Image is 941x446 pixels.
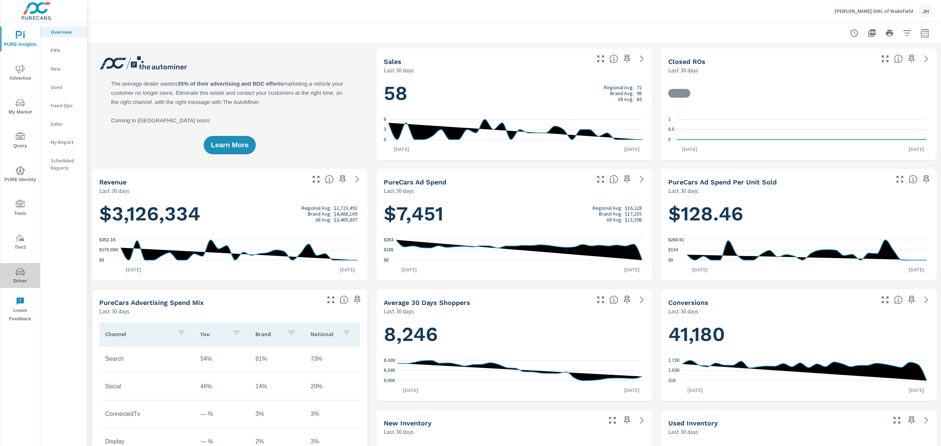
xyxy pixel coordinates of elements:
[389,145,414,153] p: [DATE]
[337,173,348,185] span: Save this to your personalized report
[894,54,903,63] span: Number of Repair Orders Closed by the selected dealership group over the selected time range. [So...
[3,65,38,83] span: Advertise
[894,173,906,185] button: Make Fullscreen
[920,173,932,185] span: Save this to your personalized report
[398,386,423,394] p: [DATE]
[621,53,633,65] span: Save this to your personalized report
[625,217,642,223] p: $13,398
[99,307,129,316] p: Last 30 days
[310,173,322,185] button: Make Fullscreen
[607,217,622,223] p: All Avg:
[315,217,331,223] p: All Avg:
[384,66,414,75] p: Last 30 days
[255,330,281,338] p: Brand
[51,157,81,172] p: Scheduled Reports
[668,178,777,186] h5: PureCars Ad Spend Per Unit Sold
[334,205,357,211] p: $2,723,492
[250,377,305,396] td: 14%
[636,414,648,426] a: See more details in report
[604,84,634,90] p: Regional Avg:
[879,294,891,306] button: Make Fullscreen
[384,419,432,427] h5: New Inventory
[668,368,680,373] text: 1.02K
[919,4,932,18] div: JH
[619,266,645,273] p: [DATE]
[636,173,648,185] a: See more details in report
[682,386,708,394] p: [DATE]
[384,117,386,122] text: 6
[51,65,81,72] p: New
[40,63,87,74] div: New
[250,405,305,423] td: 3%
[636,294,648,306] a: See more details in report
[637,90,642,96] p: 98
[211,142,248,148] span: Learn More
[882,26,897,40] button: Print Report
[51,47,81,54] p: PIPA
[920,414,932,426] a: See more details in report
[904,386,929,394] p: [DATE]
[0,22,40,326] div: nav menu
[384,258,389,263] text: $8
[384,368,396,373] text: 8.24K
[906,414,917,426] span: Save this to your personalized report
[51,139,81,146] p: My Report
[99,405,194,423] td: ConnectedTv
[595,294,607,306] button: Make Fullscreen
[384,186,414,195] p: Last 30 days
[668,358,680,363] text: 1.72K
[308,211,331,217] p: Brand Avg:
[668,427,698,436] p: Last 30 days
[610,90,634,96] p: Brand Avg:
[99,350,194,368] td: Search
[668,237,684,242] text: $268.91
[384,322,645,347] h1: 8,246
[334,217,357,223] p: $3,465,807
[668,117,671,122] text: 1
[51,102,81,109] p: Fixed Ops
[340,295,348,304] span: This table looks at how you compare to the amount of budget you spend per channel as opposed to y...
[595,53,607,65] button: Make Fullscreen
[384,358,396,363] text: 8.42K
[609,54,618,63] span: Number of vehicles sold by the dealership over the selected date range. [Source: This data is sou...
[384,237,394,242] text: $363
[609,175,618,184] span: Total cost of media for all PureCars channels for the selected dealership group over the selected...
[920,53,932,65] a: See more details in report
[891,414,903,426] button: Make Fullscreen
[250,350,305,368] td: 81%
[384,378,396,383] text: 8.05K
[668,299,708,306] h5: Conversions
[301,205,331,211] p: Regional Avg:
[384,137,386,142] text: 0
[599,211,622,217] p: Brand Avg:
[384,307,414,316] p: Last 30 days
[920,294,932,306] a: See more details in report
[904,266,929,273] p: [DATE]
[200,330,226,338] p: You
[904,145,929,153] p: [DATE]
[668,186,698,195] p: Last 30 days
[917,26,932,40] button: Select Date Range
[668,307,698,316] p: Last 30 days
[384,299,470,306] h5: Average 30 Days Shoppers
[204,136,256,154] button: Learn More
[668,137,671,142] text: 0
[3,166,38,184] span: PURE Identity
[3,297,38,323] span: Leave Feedback
[305,405,360,423] td: 3%
[618,96,634,102] p: All Avg:
[351,294,363,306] span: Save this to your personalized report
[105,330,171,338] p: Channel
[99,178,126,186] h5: Revenue
[865,26,879,40] button: "Export Report to PDF"
[595,173,607,185] button: Make Fullscreen
[636,53,648,65] a: See more details in report
[99,237,116,242] text: $352.1K
[668,322,929,347] h1: 41,180
[668,419,718,427] h5: Used Inventory
[99,186,129,195] p: Last 30 days
[609,295,618,304] span: A rolling 30 day total of daily Shoppers on the dealership website, averaged over the selected da...
[51,28,81,36] p: Overview
[3,31,38,49] span: PURE Insights
[909,175,917,184] span: Average cost of advertising per each vehicle sold at the dealer over the selected date range. The...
